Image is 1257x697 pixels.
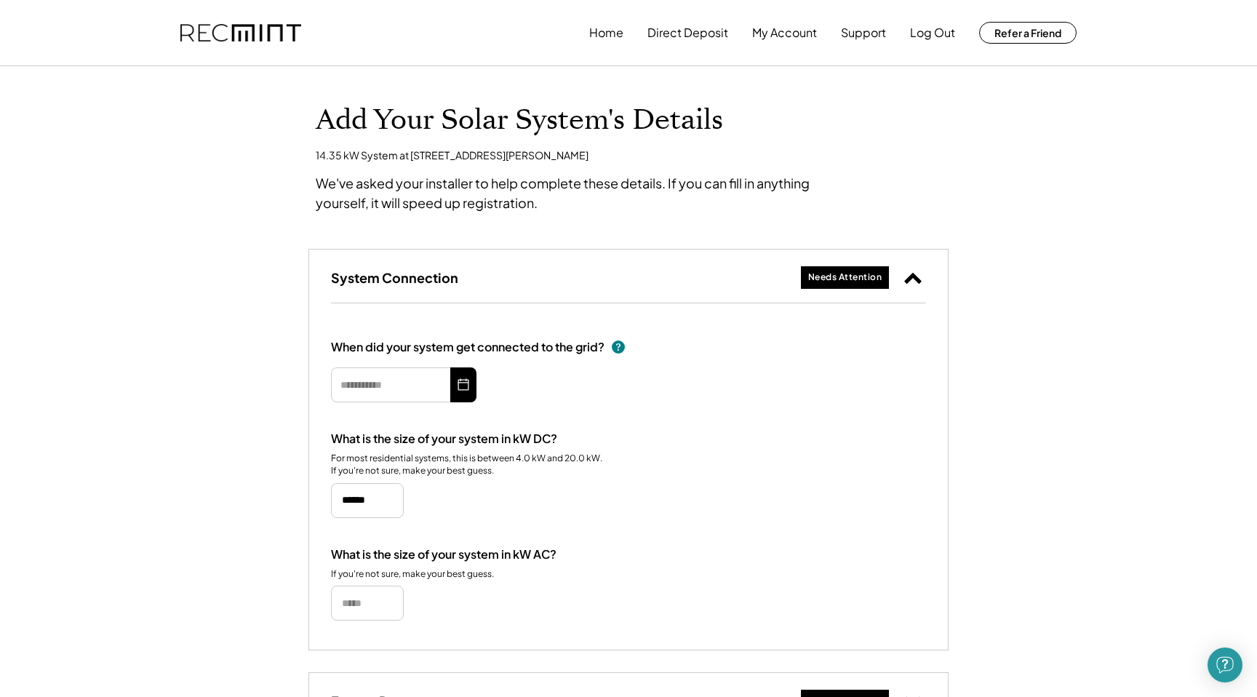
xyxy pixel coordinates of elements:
div: Open Intercom Messenger [1208,648,1242,682]
div: If you're not sure, make your best guess. [331,568,494,581]
button: Log Out [910,18,955,47]
div: 14.35 kW System at [STREET_ADDRESS][PERSON_NAME] [316,148,588,163]
h1: Add Your Solar System's Details [316,103,941,138]
div: When did your system get connected to the grid? [331,340,604,355]
button: Direct Deposit [647,18,728,47]
img: recmint-logotype%403x.png [180,24,301,42]
div: What is the size of your system in kW DC? [331,431,557,447]
button: Home [589,18,623,47]
button: My Account [752,18,817,47]
div: For most residential systems, this is between 4.0 kW and 20.0 kW. If you're not sure, make your b... [331,453,604,477]
div: What is the size of your system in kW AC? [331,547,556,562]
div: Needs Attention [808,271,882,284]
button: Support [841,18,886,47]
div: We've asked your installer to help complete these details. If you can fill in anything yourself, ... [316,173,861,212]
h3: System Connection [331,269,458,286]
button: Refer a Friend [979,22,1077,44]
